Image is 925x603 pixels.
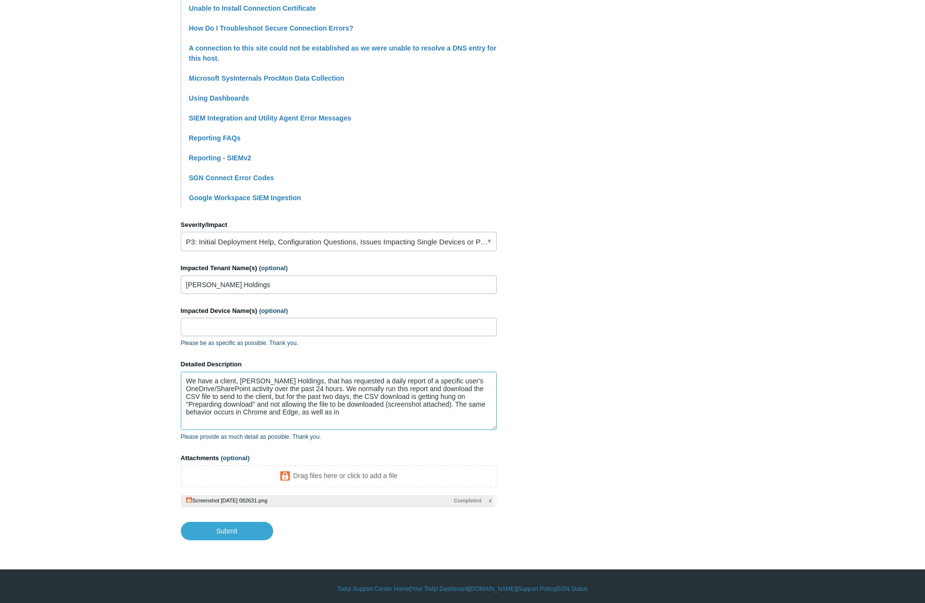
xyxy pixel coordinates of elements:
[470,585,516,593] a: [DOMAIN_NAME]
[189,44,497,62] a: A connection to this site could not be established as we were unable to resolve a DNS entry for t...
[189,4,316,12] a: Unable to Install Connection Certificate
[181,232,497,251] a: P3: Initial Deployment Help, Configuration Questions, Issues Impacting Single Devices or Past Out...
[189,114,351,122] a: SIEM Integration and Utility Agent Error Messages
[181,432,497,441] p: Please provide as much detail as possible. Thank you.
[181,453,497,463] label: Attachments
[411,585,468,593] a: Your Todyl Dashboard
[221,454,249,462] span: (optional)
[518,585,555,593] a: Support Policy
[189,154,251,162] a: Reporting - SIEMv2
[181,306,497,316] label: Impacted Device Name(s)
[337,585,409,593] a: Todyl Support Center Home
[259,264,288,272] span: (optional)
[181,585,745,593] div: | | | |
[181,360,497,369] label: Detailed Description
[189,174,274,182] a: SGN Connect Error Codes
[181,263,497,273] label: Impacted Tenant Name(s)
[181,339,497,347] p: Please be as specific as possible. Thank you.
[189,24,353,32] a: How Do I Troubleshoot Secure Connection Errors?
[454,497,482,505] span: Completed
[181,522,273,540] input: Submit
[557,585,588,593] a: SGN Status
[189,74,345,82] a: Microsoft SysInternals ProcMon Data Collection
[189,94,249,102] a: Using Dashboards
[189,194,301,202] a: Google Workspace SIEM Ingestion
[189,134,241,142] a: Reporting FAQs
[489,497,491,505] span: x
[259,307,288,314] span: (optional)
[181,220,497,230] label: Severity/Impact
